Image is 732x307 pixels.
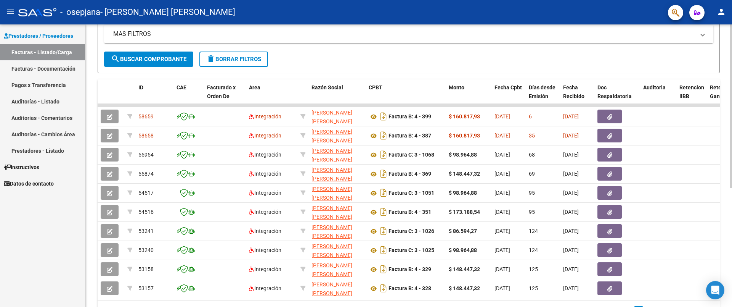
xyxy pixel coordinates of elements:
[529,285,538,291] span: 125
[311,242,363,258] div: 27279269158
[563,190,579,196] span: [DATE]
[249,209,281,215] span: Integración
[643,84,666,90] span: Auditoria
[311,108,363,124] div: 23185116964
[446,79,491,113] datatable-header-cell: Monto
[138,247,154,253] span: 53240
[4,163,39,171] span: Instructivos
[529,247,538,253] span: 124
[494,152,510,158] span: [DATE]
[529,171,535,177] span: 69
[311,280,363,296] div: 23185116964
[449,247,477,253] strong: $ 98.964,88
[369,84,382,90] span: CPBT
[529,132,535,139] span: 35
[379,149,388,161] i: Descargar documento
[379,187,388,199] i: Descargar documento
[249,228,281,234] span: Integración
[249,113,281,120] span: Integración
[494,228,510,234] span: [DATE]
[491,79,526,113] datatable-header-cell: Fecha Cpbt
[311,243,352,258] span: [PERSON_NAME] [PERSON_NAME]
[311,128,363,144] div: 23185116964
[138,228,154,234] span: 53241
[388,171,431,177] strong: Factura B: 4 - 369
[311,84,343,90] span: Razón Social
[111,54,120,63] mat-icon: search
[249,266,281,272] span: Integración
[104,52,193,67] button: Buscar Comprobante
[388,190,434,196] strong: Factura C: 3 - 1051
[494,113,510,120] span: [DATE]
[563,113,579,120] span: [DATE]
[388,228,434,234] strong: Factura C: 3 - 1026
[494,285,510,291] span: [DATE]
[388,114,431,120] strong: Factura B: 4 - 399
[6,7,15,16] mat-icon: menu
[199,52,268,67] button: Borrar Filtros
[449,152,477,158] strong: $ 98.964,88
[529,84,555,99] span: Días desde Emisión
[138,132,154,139] span: 58658
[207,84,236,99] span: Facturado x Orden De
[249,152,281,158] span: Integración
[594,79,640,113] datatable-header-cell: Doc Respaldatoria
[311,205,352,220] span: [PERSON_NAME] [PERSON_NAME]
[249,132,281,139] span: Integración
[529,190,535,196] span: 95
[249,285,281,291] span: Integración
[560,79,594,113] datatable-header-cell: Fecha Recibido
[206,54,215,63] mat-icon: delete
[449,113,480,120] strong: $ 160.817,93
[249,190,281,196] span: Integración
[311,166,363,182] div: 23185116964
[366,79,446,113] datatable-header-cell: CPBT
[249,171,281,177] span: Integración
[379,110,388,123] i: Descargar documento
[206,56,261,63] span: Borrar Filtros
[311,148,352,163] span: [PERSON_NAME] [PERSON_NAME]
[249,84,260,90] span: Area
[379,282,388,294] i: Descargar documento
[563,171,579,177] span: [DATE]
[379,263,388,275] i: Descargar documento
[100,4,235,21] span: - [PERSON_NAME] [PERSON_NAME]
[494,266,510,272] span: [DATE]
[246,79,297,113] datatable-header-cell: Area
[379,129,388,142] i: Descargar documento
[177,84,186,90] span: CAE
[388,152,434,158] strong: Factura C: 3 - 1068
[308,79,366,113] datatable-header-cell: Razón Social
[311,129,352,144] span: [PERSON_NAME] [PERSON_NAME]
[311,185,363,201] div: 27279269158
[311,223,363,239] div: 27279269158
[529,266,538,272] span: 125
[494,209,510,215] span: [DATE]
[679,84,704,99] span: Retencion IIBB
[138,171,154,177] span: 55874
[379,225,388,237] i: Descargar documento
[379,206,388,218] i: Descargar documento
[311,261,363,277] div: 23185116964
[4,179,54,188] span: Datos de contacto
[138,266,154,272] span: 53158
[563,285,579,291] span: [DATE]
[311,262,352,277] span: [PERSON_NAME] [PERSON_NAME]
[138,190,154,196] span: 54517
[173,79,204,113] datatable-header-cell: CAE
[111,56,186,63] span: Buscar Comprobante
[449,84,464,90] span: Monto
[529,152,535,158] span: 68
[563,228,579,234] span: [DATE]
[388,247,434,254] strong: Factura C: 3 - 1025
[388,286,431,292] strong: Factura B: 4 - 328
[249,247,281,253] span: Integración
[494,84,522,90] span: Fecha Cpbt
[563,247,579,253] span: [DATE]
[311,167,352,182] span: [PERSON_NAME] [PERSON_NAME]
[204,79,246,113] datatable-header-cell: Facturado x Orden De
[706,281,724,299] div: Open Intercom Messenger
[449,190,477,196] strong: $ 98.964,88
[529,113,532,120] span: 6
[138,152,154,158] span: 55954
